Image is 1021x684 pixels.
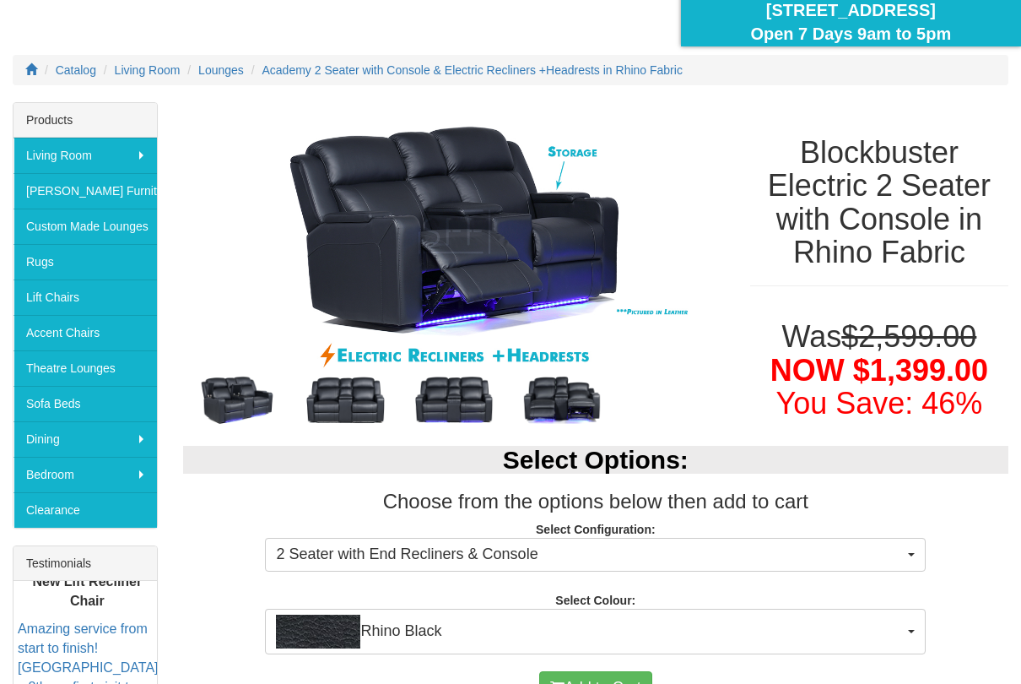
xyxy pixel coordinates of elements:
[750,320,1008,421] h1: Was
[770,353,988,388] span: NOW $1,399.00
[276,615,360,649] img: Rhino Black
[265,609,926,654] button: Rhino BlackRhino Black
[14,386,157,421] a: Sofa Beds
[14,492,157,528] a: Clearance
[841,319,976,354] del: $2,599.00
[555,594,635,607] strong: Select Colour:
[14,315,157,350] a: Accent Chairs
[14,350,157,386] a: Theatre Lounges
[276,544,904,566] span: 2 Seater with End Recliners & Console
[32,575,142,609] b: New Lift Recliner Chair
[14,209,157,244] a: Custom Made Lounges
[14,421,157,457] a: Dining
[14,138,157,173] a: Living Room
[14,103,157,138] div: Products
[265,538,926,572] button: 2 Seater with End Recliners & Console
[14,173,157,209] a: [PERSON_NAME] Furniture
[503,446,689,474] b: Select Options:
[14,280,157,315] a: Lift Chairs
[276,615,904,649] span: Rhino Black
[198,63,244,77] a: Lounges
[14,457,157,492] a: Bedroom
[750,136,1008,269] h1: Blockbuster Electric 2 Seater with Console in Rhino Fabric
[183,491,1008,513] h3: Choose from the options below then add to cart
[262,63,683,77] a: Academy 2 Seater with Console & Electric Recliners +Headrests in Rhino Fabric
[536,523,656,536] strong: Select Configuration:
[775,386,982,421] font: You Save: 46%
[14,244,157,280] a: Rugs
[56,63,96,77] a: Catalog
[14,546,157,581] div: Testimonials
[115,63,181,77] a: Living Room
